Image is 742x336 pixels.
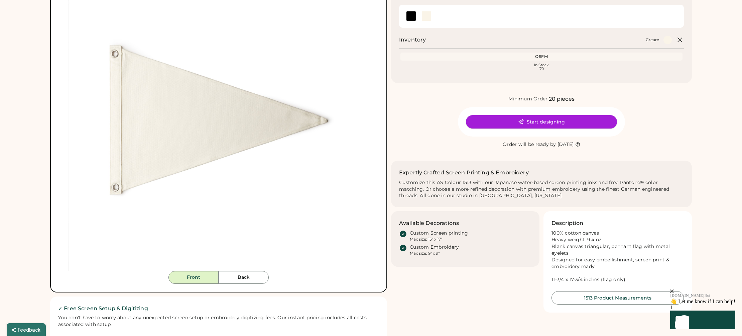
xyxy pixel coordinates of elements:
div: Cream [646,37,659,43]
div: 20 pieces [549,95,575,103]
div: You don't have to worry about any unexpected screen setup or embroidery digitizing fees. Our inst... [58,315,379,328]
div: [DATE] [558,141,574,148]
h2: Expertly Crafted Screen Printing & Embroidery [399,169,529,177]
button: Front [168,271,219,284]
div: Minimum Order: [508,96,549,102]
button: Back [219,271,269,284]
button: Start designing [466,115,617,129]
div: Order will be ready by [503,141,556,148]
div: OSFM [402,54,681,59]
div: Customize this AS Colour 1513 with our Japanese water-based screen printing inks and free Pantone... [399,179,684,199]
div: Custom Screen printing [410,230,468,237]
h3: Description [551,219,584,227]
div: Max size: 9" x 9" [410,251,440,256]
h3: Available Decorations [399,219,459,227]
div: Custom Embroidery [410,244,459,251]
h2: Inventory [399,36,426,44]
div: 100% cotton canvas Heavy weight, 9.4 oz Blank canvas triangular, pennant flag with metal eyelets ... [551,230,684,283]
div: In Stock 70 [402,63,681,71]
button: 1513 Product Measurements [551,291,684,305]
h2: ✓ Free Screen Setup & Digitizing [58,305,379,313]
div: Max size: 15" x 17" [410,237,442,242]
iframe: Front Chat [630,250,740,335]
